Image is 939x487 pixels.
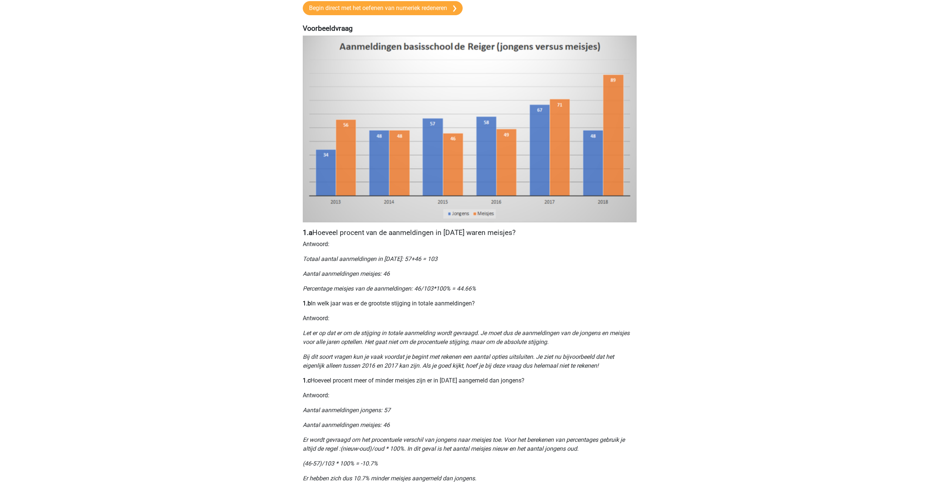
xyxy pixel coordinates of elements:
[303,460,378,467] i: (46-57)/103 * 100% = -10.7%
[303,270,390,277] i: Aantal aanmeldingen meisjes: 46
[303,36,637,222] img: numeriek-redeneren1.png
[303,329,630,345] i: Let er op dat er om de stijging in totale aanmelding wordt gevraagd. Je moet dus de aanmeldingen ...
[303,475,476,482] i: Er hebben zich dus 10.7% minder meisjes aangemeld dan jongens.
[303,376,637,385] p: Hoeveel procent meer of minder meisjes zijn er in [DATE] aangemeld dan jongens?
[303,24,353,33] b: Voorbeeldvraag
[303,407,390,414] i: Aantal aanmeldingen jongens: 57
[303,1,463,15] a: Begin direct met het oefenen van numeriek redeneren
[303,285,476,292] i: Percentage meisjes van de aanmeldingen: 46/103*100% = 44.66%
[303,391,637,400] p: Antwoord:
[303,228,312,237] b: 1.a
[303,228,637,237] h4: Hoeveel procent van de aanmeldingen in [DATE] waren meisjes?
[303,300,311,307] b: 1.b
[303,353,614,369] i: Bij dit soort vragen kun je vaak voordat je begint met rekenen een aantal opties uitsluiten. Je z...
[303,421,390,428] i: Aantal aanmeldingen meisjes: 46
[303,240,637,249] p: Antwoord:
[453,5,456,12] img: arrow-right.e5bd35279c78.svg
[303,377,311,384] b: 1.c
[303,255,437,262] i: Totaal aantal aanmeldingen in [DATE]: 57+46 = 103
[303,436,625,452] i: Er wordt gevraagd om het procentuele verschil van jongens naar meisjes toe. Voor het berekenen va...
[303,314,637,323] p: Antwoord:
[303,299,637,308] p: In welk jaar was er de grootste stijging in totale aanmeldingen?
